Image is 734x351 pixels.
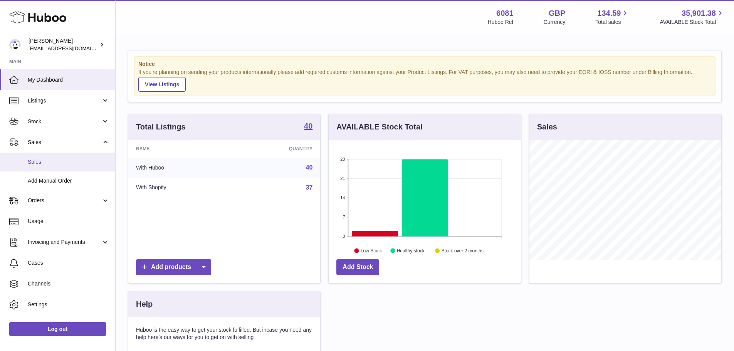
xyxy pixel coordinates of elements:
th: Quantity [232,140,321,158]
div: If you're planning on sending your products internationally please add required customs informati... [138,69,711,92]
h3: Total Listings [136,122,186,132]
span: Stock [28,118,101,125]
a: 134.59 Total sales [595,8,630,26]
strong: 6081 [496,8,514,18]
h3: Help [136,299,153,309]
span: Sales [28,139,101,146]
text: Healthy stock [397,248,425,253]
span: Usage [28,218,109,225]
strong: 40 [304,122,312,130]
text: 21 [341,176,345,181]
span: My Dashboard [28,76,109,84]
span: 35,901.38 [682,8,716,18]
text: 7 [343,215,345,219]
span: Total sales [595,18,630,26]
td: With Shopify [128,178,232,198]
div: Huboo Ref [488,18,514,26]
td: With Huboo [128,158,232,178]
span: Channels [28,280,109,287]
a: 40 [306,164,313,171]
span: Orders [28,197,101,204]
span: Sales [28,158,109,166]
strong: GBP [549,8,565,18]
text: Low Stock [361,248,382,253]
a: 35,901.38 AVAILABLE Stock Total [660,8,725,26]
span: Add Manual Order [28,177,109,185]
a: 37 [306,184,313,191]
span: 134.59 [597,8,621,18]
text: Stock over 2 months [442,248,484,253]
div: [PERSON_NAME] [29,37,98,52]
span: Settings [28,301,109,308]
a: Add products [136,259,211,275]
h3: AVAILABLE Stock Total [336,122,422,132]
text: 14 [341,195,345,200]
img: internalAdmin-6081@internal.huboo.com [9,39,21,50]
span: AVAILABLE Stock Total [660,18,725,26]
a: Add Stock [336,259,379,275]
span: Invoicing and Payments [28,238,101,246]
span: Cases [28,259,109,267]
p: Huboo is the easy way to get your stock fulfilled. But incase you need any help here's our ways f... [136,326,312,341]
a: 40 [304,122,312,131]
th: Name [128,140,232,158]
strong: Notice [138,60,711,68]
span: Listings [28,97,101,104]
a: View Listings [138,77,186,92]
h3: Sales [537,122,557,132]
a: Log out [9,322,106,336]
text: 28 [341,157,345,161]
text: 0 [343,234,345,238]
span: [EMAIL_ADDRESS][DOMAIN_NAME] [29,45,113,51]
div: Currency [544,18,566,26]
